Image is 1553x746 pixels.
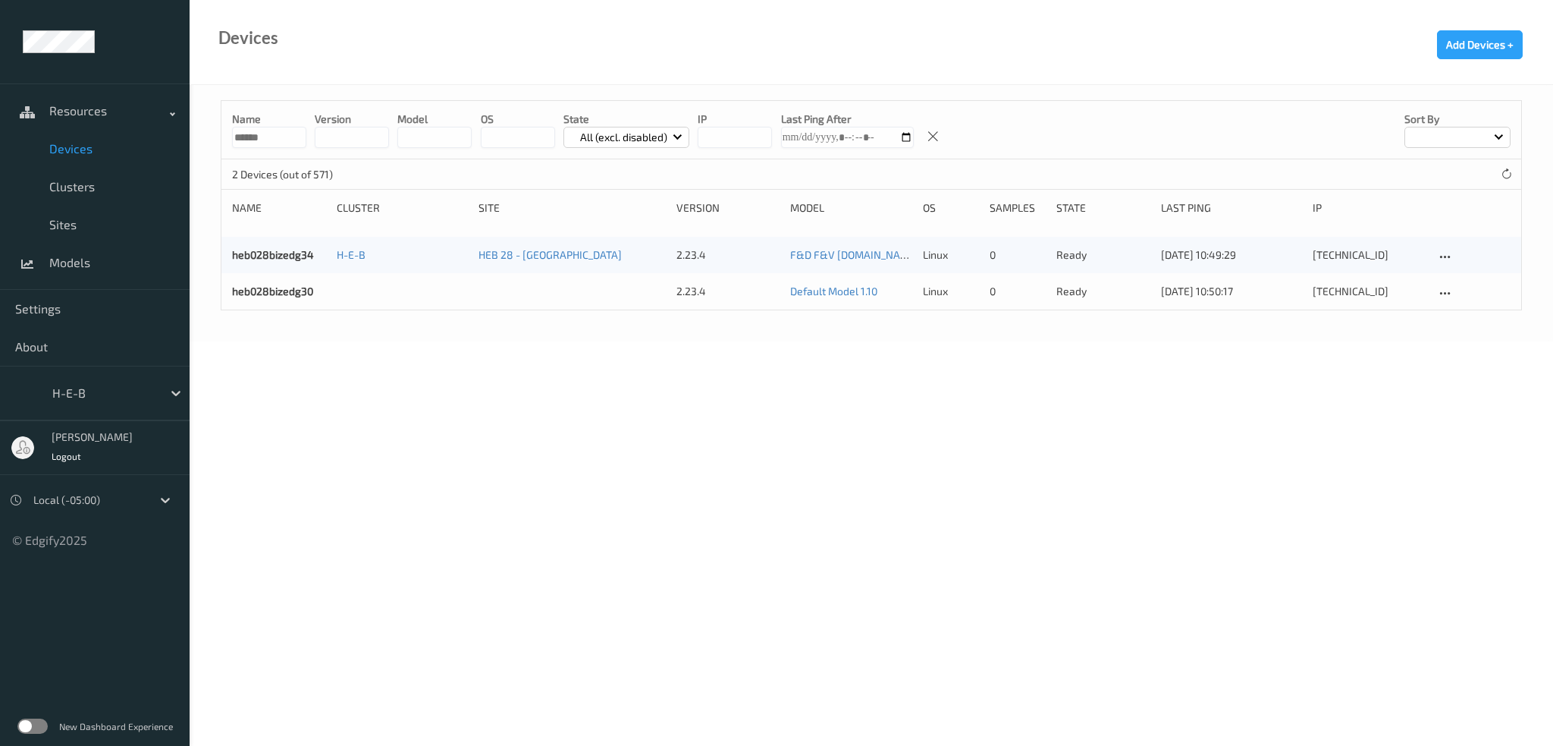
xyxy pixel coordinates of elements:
div: [DATE] 10:50:17 [1161,284,1302,299]
a: H-E-B [337,248,366,261]
div: Site [478,200,666,216]
div: [TECHNICAL_ID] [1313,284,1425,299]
a: Default Model 1.10 [790,285,877,297]
a: heb028bizedg34 [232,248,314,261]
p: ready [1056,284,1150,299]
div: Model [790,200,912,216]
a: heb028bizedg30 [232,285,313,297]
div: ip [1313,200,1425,216]
p: version [315,112,389,127]
p: model [397,112,472,127]
div: Devices [218,30,278,46]
p: Name [232,112,306,127]
a: HEB 28 - [GEOGRAPHIC_DATA] [478,248,622,261]
div: State [1056,200,1150,216]
div: version [676,200,780,216]
div: Name [232,200,326,216]
p: IP [698,112,772,127]
p: Last Ping After [781,112,914,127]
div: 2.23.4 [676,284,780,299]
p: State [563,112,690,127]
p: 2 Devices (out of 571) [232,167,346,182]
div: Last Ping [1161,200,1302,216]
p: ready [1056,247,1150,263]
p: Sort by [1404,112,1511,127]
div: 0 [990,284,1046,299]
div: Cluster [337,200,468,216]
p: OS [481,112,555,127]
p: linux [923,284,979,299]
div: 0 [990,247,1046,263]
div: [DATE] 10:49:29 [1161,247,1302,263]
a: F&D F&V [DOMAIN_NAME] (Daily) [DATE] 16:30 [DATE] 16:30 Auto Save [790,248,1127,261]
div: OS [923,200,979,216]
p: All (excl. disabled) [575,130,673,145]
div: Samples [990,200,1046,216]
p: linux [923,247,979,263]
div: [TECHNICAL_ID] [1313,247,1425,263]
button: Add Devices + [1437,30,1523,59]
div: 2.23.4 [676,247,780,263]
